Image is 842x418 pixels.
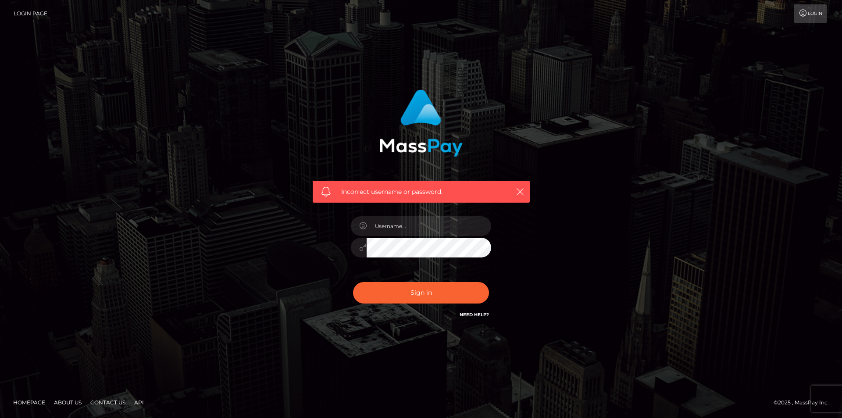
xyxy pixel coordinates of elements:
[341,187,501,196] span: Incorrect username or password.
[794,4,827,23] a: Login
[50,396,85,409] a: About Us
[14,4,47,23] a: Login Page
[460,312,489,318] a: Need Help?
[774,398,835,407] div: © 2025 , MassPay Inc.
[379,89,463,157] img: MassPay Login
[10,396,49,409] a: Homepage
[353,282,489,304] button: Sign in
[131,396,147,409] a: API
[367,216,491,236] input: Username...
[87,396,129,409] a: Contact Us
